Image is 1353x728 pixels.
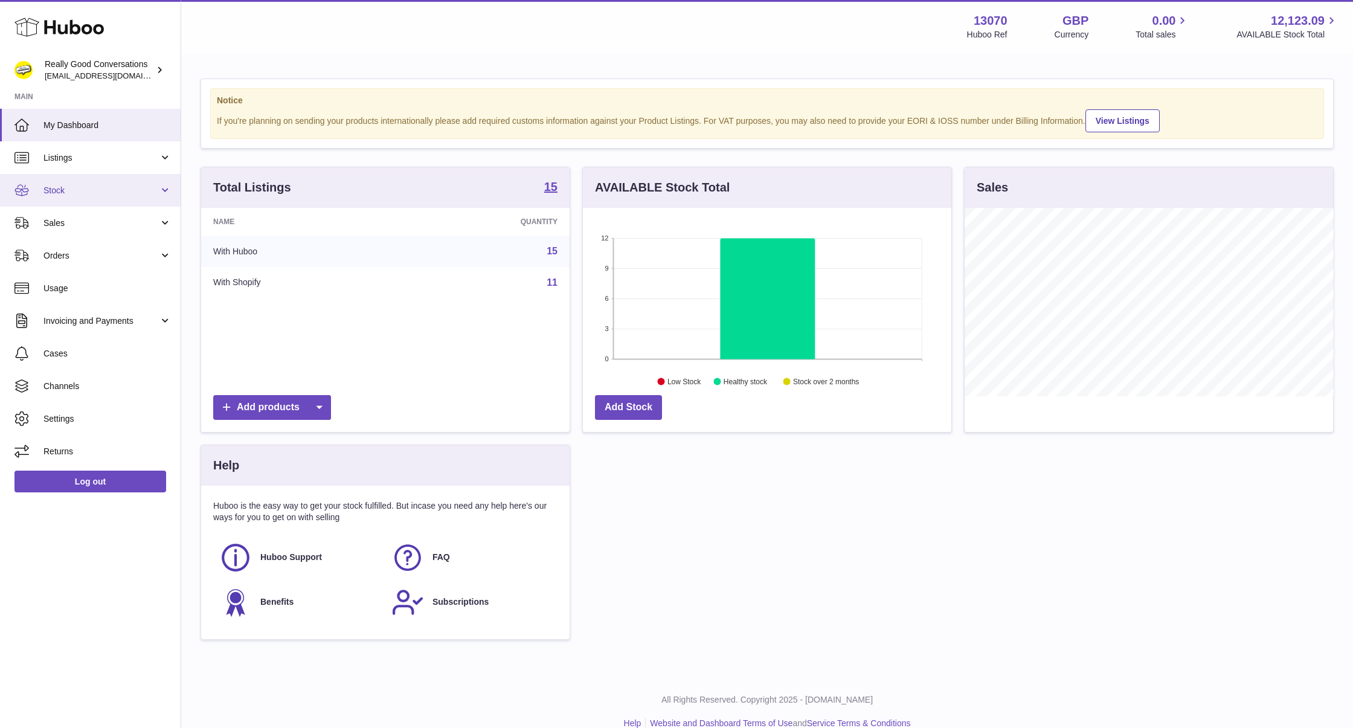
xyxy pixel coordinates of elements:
[43,250,159,262] span: Orders
[213,457,239,474] h3: Help
[213,500,558,523] p: Huboo is the easy way to get your stock fulfilled. But incase you need any help here's our ways f...
[219,586,379,619] a: Benefits
[43,185,159,196] span: Stock
[1085,109,1160,132] a: View Listings
[974,13,1008,29] strong: 13070
[217,108,1317,132] div: If you're planning on sending your products internationally please add required customs informati...
[391,541,551,574] a: FAQ
[967,29,1008,40] div: Huboo Ref
[400,208,570,236] th: Quantity
[219,541,379,574] a: Huboo Support
[201,208,400,236] th: Name
[807,718,911,728] a: Service Terms & Conditions
[260,552,322,563] span: Huboo Support
[605,265,608,272] text: 9
[391,586,551,619] a: Subscriptions
[43,217,159,229] span: Sales
[544,181,558,195] a: 15
[43,446,172,457] span: Returns
[1055,29,1089,40] div: Currency
[544,181,558,193] strong: 15
[213,395,331,420] a: Add products
[191,694,1343,706] p: All Rights Reserved. Copyright 2025 - [DOMAIN_NAME]
[624,718,641,728] a: Help
[43,348,172,359] span: Cases
[605,325,608,332] text: 3
[260,596,294,608] span: Benefits
[43,315,159,327] span: Invoicing and Payments
[595,395,662,420] a: Add Stock
[605,355,608,362] text: 0
[667,378,701,386] text: Low Stock
[724,378,768,386] text: Healthy stock
[43,413,172,425] span: Settings
[977,179,1008,196] h3: Sales
[1136,13,1189,40] a: 0.00 Total sales
[43,283,172,294] span: Usage
[201,236,400,267] td: With Huboo
[432,552,450,563] span: FAQ
[595,179,730,196] h3: AVAILABLE Stock Total
[14,61,33,79] img: hello@reallygoodconversations.co
[1062,13,1088,29] strong: GBP
[213,179,291,196] h3: Total Listings
[547,277,558,288] a: 11
[14,471,166,492] a: Log out
[1152,13,1176,29] span: 0.00
[201,267,400,298] td: With Shopify
[432,596,489,608] span: Subscriptions
[43,381,172,392] span: Channels
[605,295,608,302] text: 6
[45,71,178,80] span: [EMAIL_ADDRESS][DOMAIN_NAME]
[650,718,792,728] a: Website and Dashboard Terms of Use
[217,95,1317,106] strong: Notice
[601,234,608,242] text: 12
[793,378,859,386] text: Stock over 2 months
[43,152,159,164] span: Listings
[1271,13,1325,29] span: 12,123.09
[547,246,558,256] a: 15
[1136,29,1189,40] span: Total sales
[45,59,153,82] div: Really Good Conversations
[43,120,172,131] span: My Dashboard
[1236,29,1339,40] span: AVAILABLE Stock Total
[1236,13,1339,40] a: 12,123.09 AVAILABLE Stock Total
